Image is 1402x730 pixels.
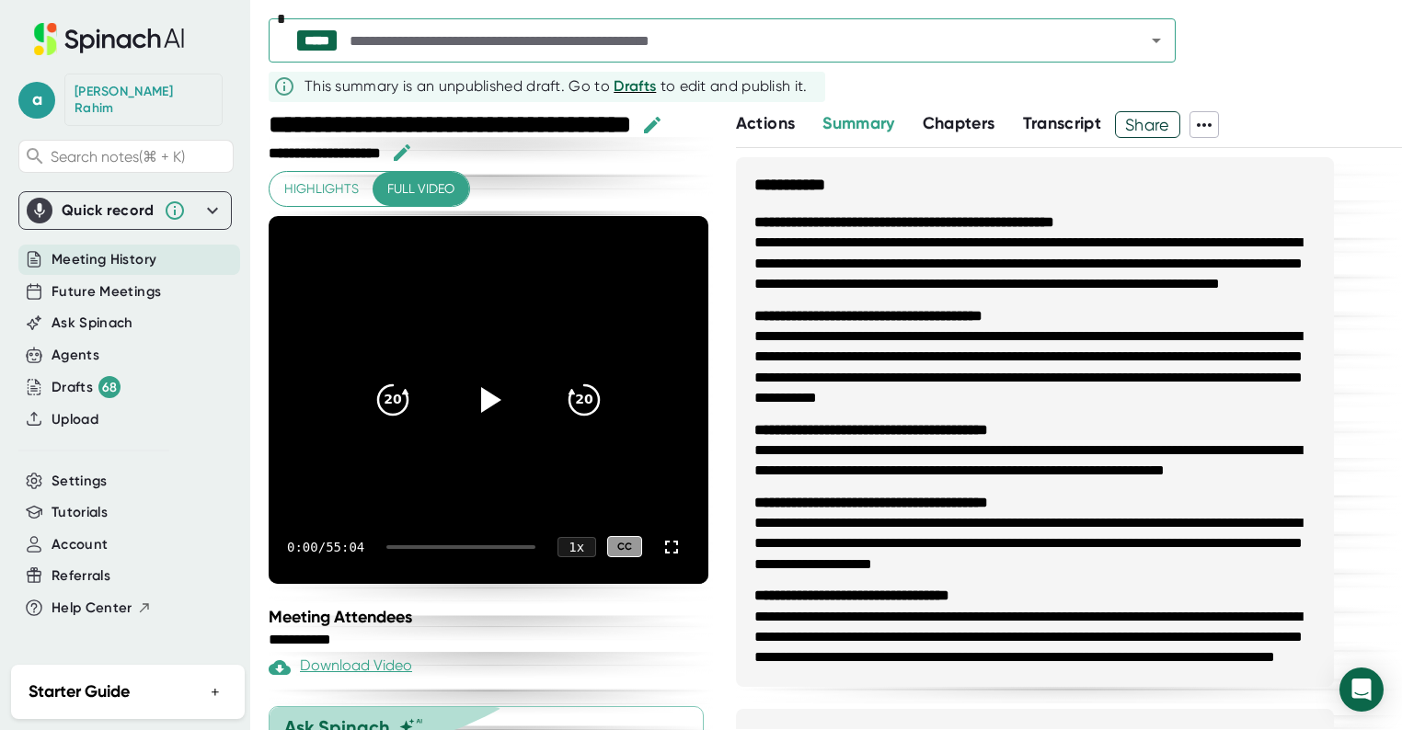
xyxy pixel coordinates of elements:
div: 0:00 / 55:04 [287,540,364,554]
div: CC [607,536,642,557]
span: Actions [736,113,795,133]
button: Upload [52,409,98,430]
button: Full video [373,172,469,206]
span: a [18,82,55,119]
h2: Starter Guide [29,679,130,704]
span: Full video [387,177,454,200]
span: Share [1116,108,1179,141]
span: Highlights [284,177,359,200]
button: Meeting History [52,249,156,270]
button: Settings [52,471,108,492]
div: Drafts [52,376,121,398]
button: Tutorials [52,502,108,523]
div: 68 [98,376,121,398]
button: Drafts 68 [52,376,121,398]
button: Summary [822,111,894,136]
button: Agents [52,345,99,366]
button: Future Meetings [52,281,161,302]
button: Referrals [52,565,110,587]
button: Highlights [270,172,373,206]
button: Help Center [52,598,152,619]
span: Drafts [614,77,656,95]
button: Share [1115,111,1180,138]
div: Abdul Rahim [75,84,213,116]
button: Transcript [1023,111,1102,136]
div: Quick record [62,201,155,220]
button: + [203,679,227,705]
button: Open [1143,28,1169,53]
span: Search notes (⌘ + K) [51,148,185,165]
button: Ask Spinach [52,313,133,334]
span: Summary [822,113,894,133]
span: Chapters [923,113,995,133]
div: Open Intercom Messenger [1339,667,1384,712]
div: 1 x [557,537,596,557]
button: Actions [736,111,795,136]
div: Download Video [269,656,412,679]
span: Help Center [52,598,132,619]
button: Account [52,534,108,555]
button: Drafts [614,75,656,97]
div: Quick record [27,192,224,229]
button: Chapters [923,111,995,136]
div: This summary is an unpublished draft. Go to to edit and publish it. [305,75,808,97]
div: Meeting Attendees [269,607,713,627]
span: Transcript [1023,113,1102,133]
